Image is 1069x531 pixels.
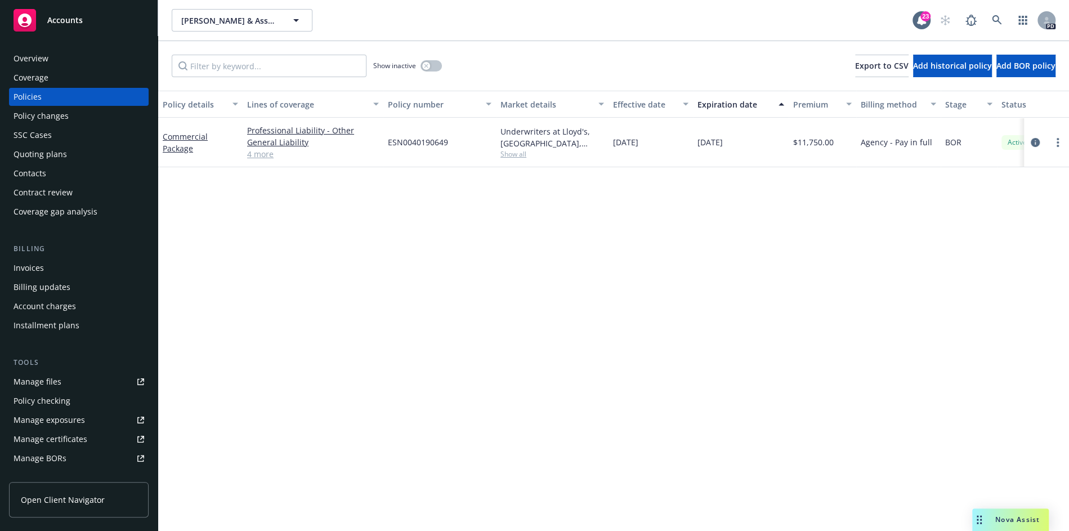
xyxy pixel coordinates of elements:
[1006,137,1028,148] span: Active
[934,9,956,32] a: Start snowing
[1012,9,1034,32] a: Switch app
[945,99,980,110] div: Stage
[14,50,48,68] div: Overview
[9,243,149,255] div: Billing
[243,91,383,118] button: Lines of coverage
[996,55,1055,77] button: Add BOR policy
[14,88,42,106] div: Policies
[9,107,149,125] a: Policy changes
[986,9,1008,32] a: Search
[920,11,931,21] div: 23
[9,392,149,410] a: Policy checking
[9,50,149,68] a: Overview
[9,259,149,277] a: Invoices
[9,203,149,221] a: Coverage gap analysis
[855,55,909,77] button: Export to CSV
[1051,136,1064,149] a: more
[941,91,997,118] button: Stage
[855,60,909,71] span: Export to CSV
[21,494,105,506] span: Open Client Navigator
[14,278,70,296] div: Billing updates
[247,136,379,148] a: General Liability
[913,55,992,77] button: Add historical policy
[9,69,149,87] a: Coverage
[383,91,496,118] button: Policy number
[14,259,44,277] div: Invoices
[247,124,379,136] a: Professional Liability - Other
[14,392,70,410] div: Policy checking
[9,316,149,334] a: Installment plans
[163,131,208,154] a: Commercial Package
[9,357,149,368] div: Tools
[972,508,986,531] div: Drag to move
[9,449,149,467] a: Manage BORs
[247,99,366,110] div: Lines of coverage
[172,55,366,77] input: Filter by keyword...
[789,91,856,118] button: Premium
[9,5,149,36] a: Accounts
[14,107,69,125] div: Policy changes
[9,297,149,315] a: Account charges
[995,515,1040,524] span: Nova Assist
[14,126,52,144] div: SSC Cases
[247,148,379,160] a: 4 more
[960,9,982,32] a: Report a Bug
[613,99,676,110] div: Effective date
[14,69,48,87] div: Coverage
[14,449,66,467] div: Manage BORs
[172,9,312,32] button: [PERSON_NAME] & Associates, LLC
[14,411,85,429] div: Manage exposures
[14,316,79,334] div: Installment plans
[996,60,1055,71] span: Add BOR policy
[496,91,609,118] button: Market details
[9,145,149,163] a: Quoting plans
[793,136,834,148] span: $11,750.00
[181,15,279,26] span: [PERSON_NAME] & Associates, LLC
[500,126,604,149] div: Underwriters at Lloyd's, [GEOGRAPHIC_DATA], [PERSON_NAME] of London, CFC Underwriting
[163,99,226,110] div: Policy details
[9,278,149,296] a: Billing updates
[9,411,149,429] a: Manage exposures
[14,145,67,163] div: Quoting plans
[14,164,46,182] div: Contacts
[856,91,941,118] button: Billing method
[14,468,99,487] div: Summary of insurance
[693,91,789,118] button: Expiration date
[9,468,149,487] a: Summary of insurance
[47,16,83,25] span: Accounts
[9,373,149,391] a: Manage files
[913,60,992,71] span: Add historical policy
[158,91,243,118] button: Policy details
[861,99,924,110] div: Billing method
[9,164,149,182] a: Contacts
[9,126,149,144] a: SSC Cases
[613,136,638,148] span: [DATE]
[500,149,604,159] span: Show all
[9,88,149,106] a: Policies
[793,99,839,110] div: Premium
[9,430,149,448] a: Manage certificates
[697,99,772,110] div: Expiration date
[14,203,97,221] div: Coverage gap analysis
[500,99,592,110] div: Market details
[609,91,693,118] button: Effective date
[14,184,73,202] div: Contract review
[14,297,76,315] div: Account charges
[9,184,149,202] a: Contract review
[388,99,479,110] div: Policy number
[861,136,932,148] span: Agency - Pay in full
[972,508,1049,531] button: Nova Assist
[945,136,961,148] span: BOR
[14,373,61,391] div: Manage files
[14,430,87,448] div: Manage certificates
[388,136,448,148] span: ESN0040190649
[1028,136,1042,149] a: circleInformation
[373,61,416,70] span: Show inactive
[697,136,723,148] span: [DATE]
